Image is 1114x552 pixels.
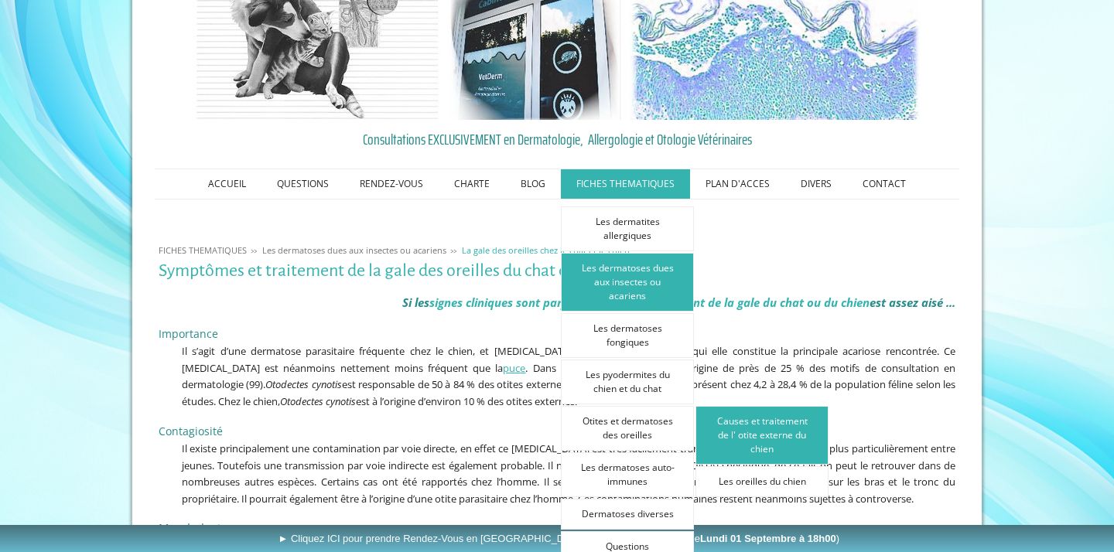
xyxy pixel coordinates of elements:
[280,394,356,408] i: Otodectes cynotis
[690,169,785,199] a: PLAN D'ACCES
[458,244,634,256] a: La gale des oreilles chez le chat et le chien
[278,533,839,544] span: ► Cliquez ICI pour prendre Rendez-Vous en [GEOGRAPHIC_DATA]
[344,169,439,199] a: RENDEZ-VOUS
[193,169,261,199] a: ACCUEIL
[159,326,218,341] span: Importance
[182,344,955,408] span: Il s’agit d’une dermatose parasitaire fréquente chez le chien, et [MEDICAL_DATA] plus chez le cha...
[695,466,829,497] a: Les oreilles du chien
[503,361,525,375] a: puce
[561,499,694,530] a: Dermatoses diverses
[265,377,341,391] i: Otodectes cynotis
[155,244,251,256] a: FICHES THEMATIQUES
[159,244,247,256] span: FICHES THEMATIQUES
[561,359,694,404] a: Les pyodermites du chien et du chat
[402,295,955,310] em: Si les est assez aisé ...
[561,452,694,497] a: Les dermatoses auto-immunes
[561,206,694,251] a: Les dermatites allergiques
[785,169,847,199] a: DIVERS
[700,533,836,544] b: Lundi 01 Septembre à 18h00
[159,128,955,151] a: Consultations EXCLUSIVEMENT en Dermatologie, Allergologie et Otologie Vétérinaires
[429,295,870,310] a: signes cliniques sont parfois frustres, le traitement de la gale du chat ou du chien
[585,533,839,544] span: (Prochain RDV disponible )
[182,441,955,506] span: Il existe principalement une contamination par voie directe, en effet ce [MEDICAL_DATA] est très ...
[561,313,694,358] a: Les dermatoses fongiques
[505,169,561,199] a: BLOG
[695,406,829,465] a: Causes et traitement de l' otite externe du chien
[159,424,223,438] span: Contagiosité
[439,169,505,199] a: CHARTE
[561,406,694,451] a: Otites et dermatoses des oreilles
[159,520,227,536] span: Morphologie
[262,244,446,256] span: Les dermatoses dues aux insectes ou acariens
[258,244,450,256] a: Les dermatoses dues aux insectes ou acariens
[159,261,955,281] h1: Symptômes et traitement de la gale des oreilles du chat et du chien
[561,169,690,199] a: FICHES THEMATIQUES
[847,169,921,199] a: CONTACT
[462,244,630,256] span: La gale des oreilles chez le chat et le chien
[561,253,694,312] a: Les dermatoses dues aux insectes ou acariens
[261,169,344,199] a: QUESTIONS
